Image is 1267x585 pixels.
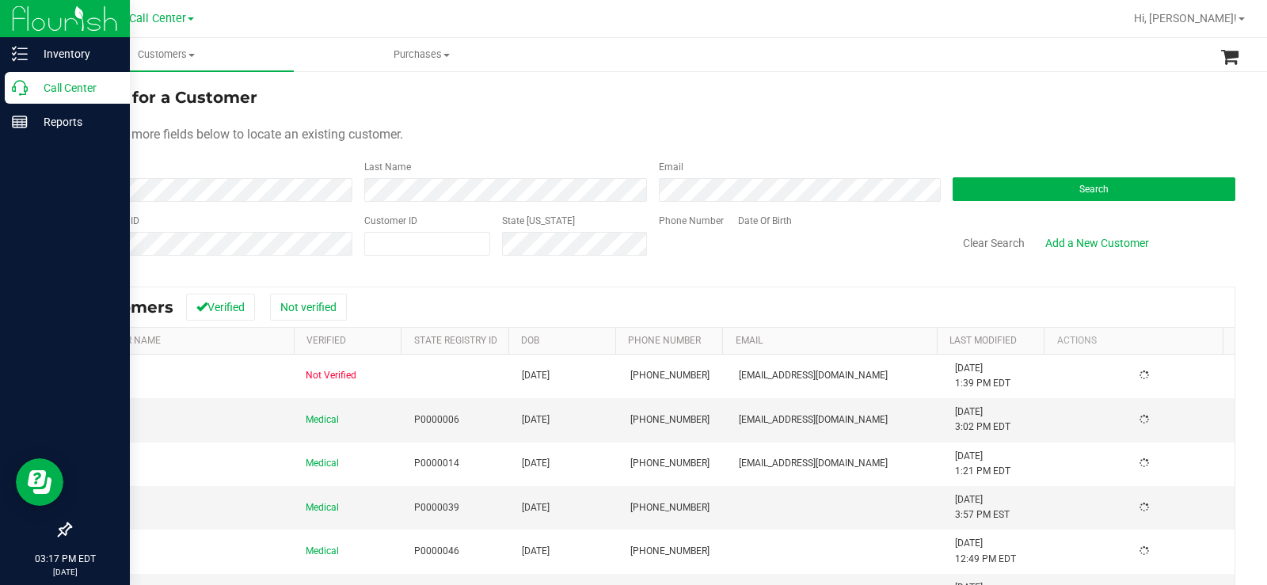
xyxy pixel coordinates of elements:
[295,47,549,62] span: Purchases
[659,214,724,228] label: Phone Number
[306,412,339,427] span: Medical
[306,335,346,346] a: Verified
[414,456,459,471] span: P0000014
[522,544,550,559] span: [DATE]
[1035,230,1159,256] a: Add a New Customer
[306,456,339,471] span: Medical
[1079,184,1109,195] span: Search
[630,456,710,471] span: [PHONE_NUMBER]
[522,368,550,383] span: [DATE]
[739,412,888,427] span: [EMAIL_ADDRESS][DOMAIN_NAME]
[16,458,63,506] iframe: Resource center
[270,294,347,321] button: Not verified
[12,46,28,62] inline-svg: Inventory
[739,368,888,383] span: [EMAIL_ADDRESS][DOMAIN_NAME]
[28,78,123,97] p: Call Center
[522,456,550,471] span: [DATE]
[414,412,459,427] span: P0000006
[414,544,459,559] span: P0000046
[521,335,539,346] a: DOB
[630,544,710,559] span: [PHONE_NUMBER]
[70,127,403,142] span: Use one or more fields below to locate an existing customer.
[186,294,255,321] button: Verified
[738,214,792,228] label: Date Of Birth
[739,456,888,471] span: [EMAIL_ADDRESS][DOMAIN_NAME]
[659,160,683,174] label: Email
[12,114,28,130] inline-svg: Reports
[28,44,123,63] p: Inventory
[736,335,763,346] a: Email
[522,500,550,515] span: [DATE]
[953,177,1235,201] button: Search
[955,405,1010,435] span: [DATE] 3:02 PM EDT
[306,368,356,383] span: Not Verified
[38,47,294,62] span: Customers
[70,88,257,107] span: Search for a Customer
[955,536,1016,566] span: [DATE] 12:49 PM EDT
[12,80,28,96] inline-svg: Call Center
[129,12,186,25] span: Call Center
[1134,12,1237,25] span: Hi, [PERSON_NAME]!
[630,368,710,383] span: [PHONE_NUMBER]
[306,500,339,515] span: Medical
[630,500,710,515] span: [PHONE_NUMBER]
[955,361,1010,391] span: [DATE] 1:39 PM EDT
[522,412,550,427] span: [DATE]
[949,335,1017,346] a: Last Modified
[364,214,417,228] label: Customer ID
[294,38,550,71] a: Purchases
[7,566,123,578] p: [DATE]
[502,214,575,228] label: State [US_STATE]
[630,412,710,427] span: [PHONE_NUMBER]
[7,552,123,566] p: 03:17 PM EDT
[1057,335,1217,346] div: Actions
[628,335,701,346] a: Phone Number
[955,492,1010,522] span: [DATE] 3:57 PM EST
[414,500,459,515] span: P0000039
[38,38,294,71] a: Customers
[364,160,411,174] label: Last Name
[955,449,1010,479] span: [DATE] 1:21 PM EDT
[306,544,339,559] span: Medical
[953,230,1035,256] button: Clear Search
[414,335,497,346] a: State Registry Id
[28,112,123,131] p: Reports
